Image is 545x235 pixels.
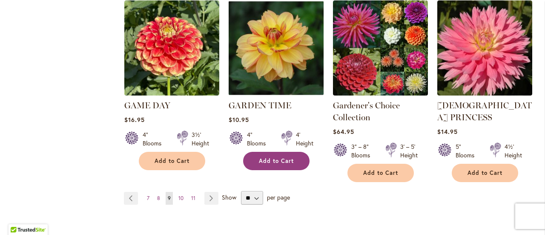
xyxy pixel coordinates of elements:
[247,131,271,148] div: 4" Blooms
[351,142,375,160] div: 3" – 8" Blooms
[229,100,291,110] a: GARDEN TIME
[437,128,458,136] span: $14.95
[176,192,186,205] a: 10
[400,142,418,160] div: 3' – 5' Height
[437,100,532,122] a: [DEMOGRAPHIC_DATA] PRINCESS
[124,89,219,97] a: GAME DAY
[189,192,198,205] a: 11
[178,195,184,201] span: 10
[347,164,414,182] button: Add to Cart
[437,0,532,96] img: GAY PRINCESS
[191,195,195,201] span: 11
[229,116,249,124] span: $10.95
[363,169,398,177] span: Add to Cart
[124,100,170,110] a: GAME DAY
[333,100,400,122] a: Gardener's Choice Collection
[124,0,219,96] img: GAME DAY
[296,131,313,148] div: 4' Height
[333,0,428,96] img: Gardener's Choice Collection
[437,89,532,97] a: GAY PRINCESS
[145,192,152,205] a: 7
[468,169,502,177] span: Add to Cart
[452,164,518,182] button: Add to Cart
[333,128,354,136] span: $64.95
[168,195,171,201] span: 9
[124,116,145,124] span: $16.95
[259,157,294,165] span: Add to Cart
[333,89,428,97] a: Gardener's Choice Collection
[147,195,149,201] span: 7
[229,0,324,96] img: GARDEN TIME
[267,193,290,201] span: per page
[243,152,310,170] button: Add to Cart
[456,142,479,160] div: 5" Blooms
[6,205,30,229] iframe: Launch Accessibility Center
[222,193,236,201] span: Show
[155,192,162,205] a: 8
[192,131,209,148] div: 3½' Height
[143,131,166,148] div: 4" Blooms
[155,157,189,165] span: Add to Cart
[157,195,160,201] span: 8
[229,89,324,97] a: GARDEN TIME
[505,142,522,160] div: 4½' Height
[139,152,205,170] button: Add to Cart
